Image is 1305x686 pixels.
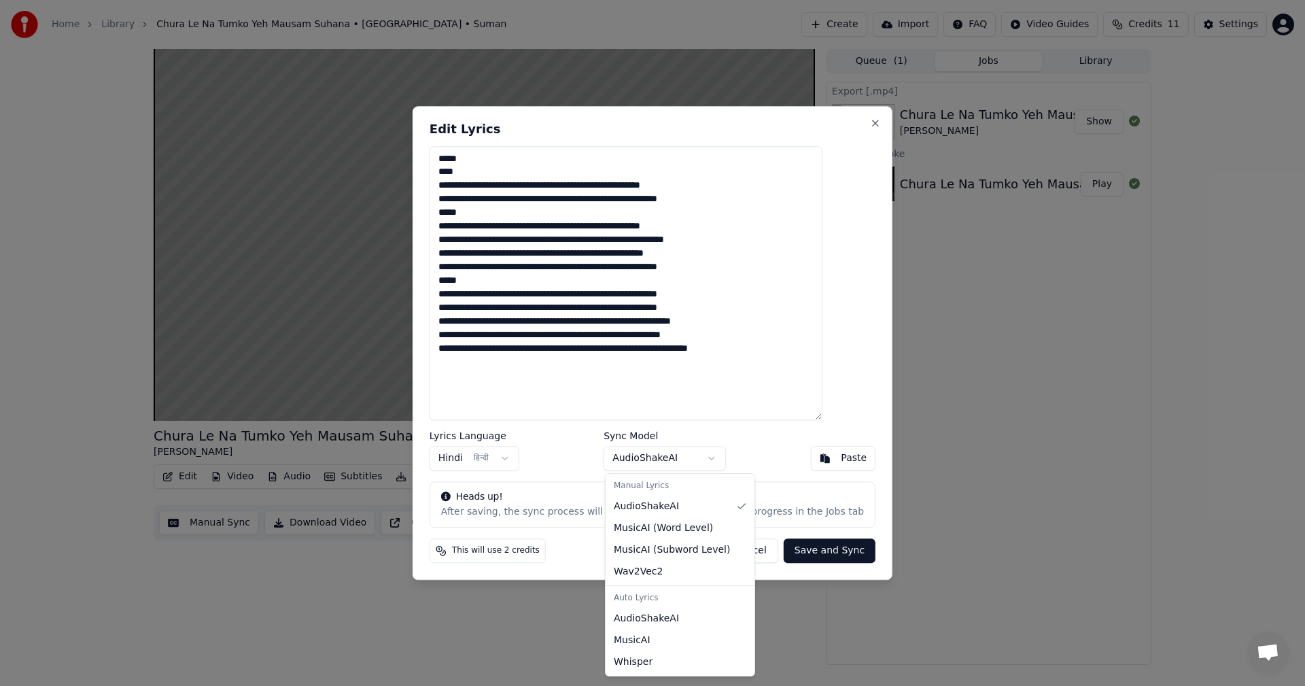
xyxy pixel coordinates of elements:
[614,500,679,513] span: AudioShakeAI
[614,565,663,579] span: Wav2Vec2
[614,521,713,535] span: MusicAI ( Word Level )
[614,655,652,669] span: Whisper
[614,634,650,647] span: MusicAI
[608,589,752,608] div: Auto Lyrics
[614,612,679,625] span: AudioShakeAI
[614,543,730,557] span: MusicAI ( Subword Level )
[608,477,752,496] div: Manual Lyrics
